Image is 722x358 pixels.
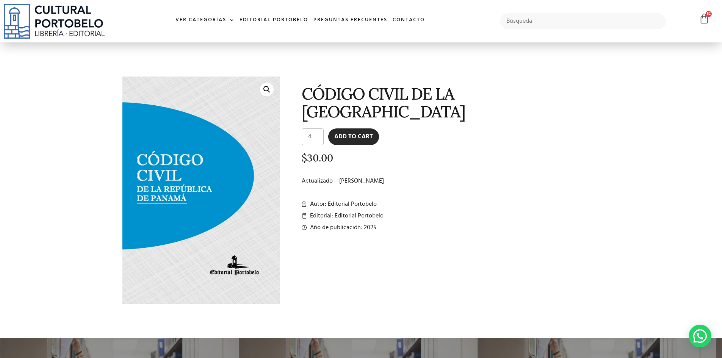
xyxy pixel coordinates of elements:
span: Año de publicación: 2025 [308,223,376,232]
span: 52 [706,11,712,17]
span: Editorial: Editorial Portobelo [308,211,384,220]
a: Contacto [390,12,428,28]
a: Editorial Portobelo [237,12,311,28]
button: Add to cart [328,128,379,145]
a: Preguntas frecuentes [311,12,390,28]
a: 52 [699,13,709,24]
span: $ [302,152,307,164]
input: Product quantity [302,128,324,145]
a: Ver Categorías [173,12,237,28]
a: 🔍 [260,83,274,96]
p: Actualizado – [PERSON_NAME] [302,177,598,186]
h1: CÓDIGO CIVIL DE LA [GEOGRAPHIC_DATA] [302,85,598,121]
bdi: 30.00 [302,152,333,164]
span: Autor: Editorial Portobelo [308,200,377,209]
input: Búsqueda [500,13,666,29]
